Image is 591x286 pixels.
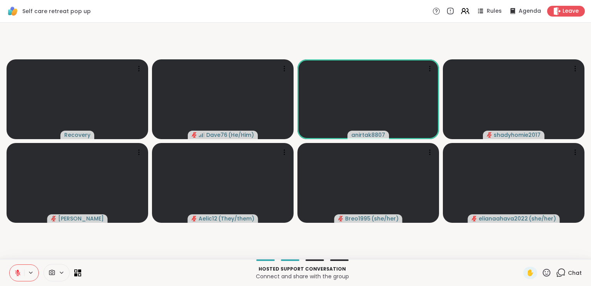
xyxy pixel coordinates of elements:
img: ShareWell Logomark [6,5,19,18]
p: Connect and share with the group [86,273,519,280]
span: elianaahava2022 [479,215,528,222]
span: shadyhomie2017 [494,131,541,139]
span: Dave76 [206,131,227,139]
span: ( They/them ) [218,215,254,222]
span: Agenda [519,7,541,15]
span: audio-muted [472,216,477,221]
span: Self care retreat pop up [22,7,91,15]
span: Chat [568,269,582,277]
span: audio-muted [192,132,197,138]
span: audio-muted [487,132,492,138]
span: ( she/her ) [371,215,399,222]
span: Rules [487,7,502,15]
span: audio-muted [338,216,344,221]
span: ( she/her ) [529,215,556,222]
span: anirtak8807 [351,131,385,139]
span: ( He/Him ) [228,131,254,139]
span: Aelic12 [199,215,217,222]
span: Leave [563,7,579,15]
span: [PERSON_NAME] [58,215,104,222]
span: Breo1995 [345,215,371,222]
p: Hosted support conversation [86,266,519,273]
span: ✋ [526,268,534,278]
span: audio-muted [192,216,197,221]
span: audio-muted [51,216,57,221]
span: Recovery [64,131,90,139]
